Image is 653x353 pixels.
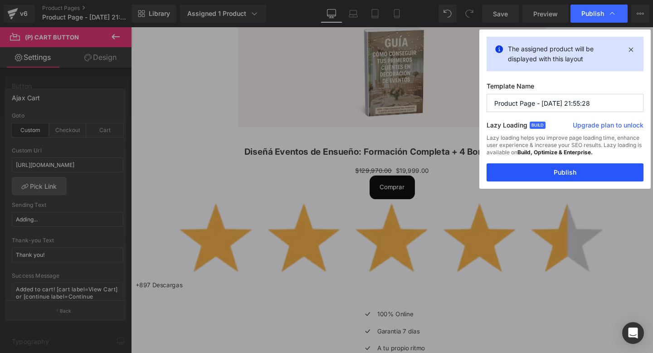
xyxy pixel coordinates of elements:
[508,44,622,64] p: The assigned product will be displayed with this layout
[530,122,546,129] span: Build
[487,119,527,134] label: Lazy Loading
[487,82,643,94] label: Template Name
[622,322,644,344] div: Open Intercom Messenger
[517,149,593,156] strong: Build, Optimize & Enterprise.
[487,163,643,181] button: Publish
[487,134,643,163] div: Lazy loading helps you improve page loading time, enhance user experience & increase your SEO res...
[573,121,643,133] a: Upgrade plan to unlock
[581,10,604,18] span: Publish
